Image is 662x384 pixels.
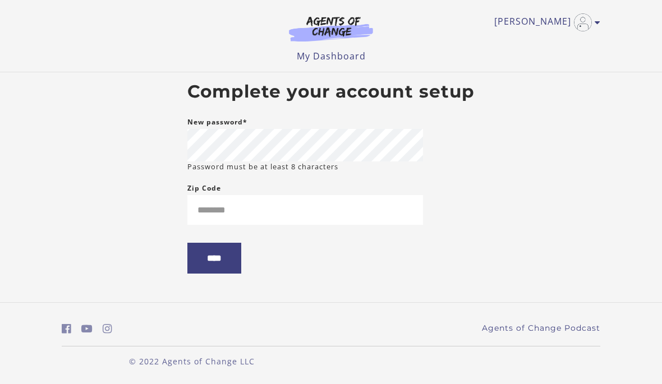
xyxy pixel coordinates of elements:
[62,355,322,367] p: © 2022 Agents of Change LLC
[103,321,112,337] a: https://www.instagram.com/agentsofchangeprep/ (Open in a new window)
[187,115,247,129] label: New password*
[187,81,475,103] h2: Complete your account setup
[81,323,93,334] i: https://www.youtube.com/c/AgentsofChangeTestPrepbyMeaganMitchell (Open in a new window)
[494,13,595,31] a: Toggle menu
[482,322,600,334] a: Agents of Change Podcast
[103,323,112,334] i: https://www.instagram.com/agentsofchangeprep/ (Open in a new window)
[297,50,366,62] a: My Dashboard
[62,323,71,334] i: https://www.facebook.com/groups/aswbtestprep (Open in a new window)
[187,161,338,172] small: Password must be at least 8 characters
[187,182,221,195] label: Zip Code
[81,321,93,337] a: https://www.youtube.com/c/AgentsofChangeTestPrepbyMeaganMitchell (Open in a new window)
[62,321,71,337] a: https://www.facebook.com/groups/aswbtestprep (Open in a new window)
[277,16,385,41] img: Agents of Change Logo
